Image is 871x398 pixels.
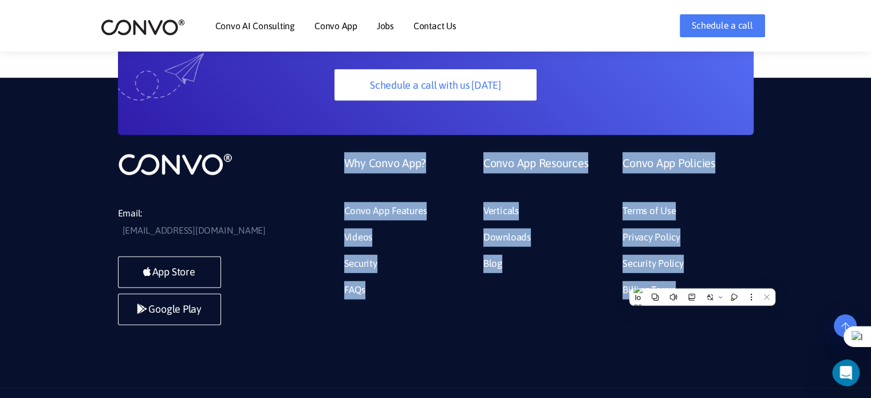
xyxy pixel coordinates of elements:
[118,152,232,176] img: logo_not_found
[832,359,868,387] iframe: Intercom live chat
[336,152,754,307] div: Footer
[101,18,185,36] img: logo_2.png
[483,228,531,247] a: Downloads
[118,257,221,288] a: App Store
[118,294,221,325] a: Google Play
[622,281,676,300] a: Billing Terms
[123,222,266,239] a: [EMAIL_ADDRESS][DOMAIN_NAME]
[215,21,295,30] a: Convo AI Consulting
[334,69,537,101] a: Schedule a call with us [DATE]
[483,152,588,202] a: Convo App Resources
[344,255,377,273] a: Security
[118,205,290,239] li: Email:
[314,21,357,30] a: Convo App
[483,202,519,220] a: Verticals
[377,21,394,30] a: Jobs
[413,21,456,30] a: Contact Us
[622,228,680,247] a: Privacy Policy
[680,14,764,37] a: Schedule a call
[344,152,427,202] a: Why Convo App?
[622,202,676,220] a: Terms of Use
[622,152,715,202] a: Convo App Policies
[344,202,427,220] a: Convo App Features
[622,255,683,273] a: Security Policy
[483,255,502,273] a: Blog
[344,228,373,247] a: Videos
[344,281,365,300] a: FAQs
